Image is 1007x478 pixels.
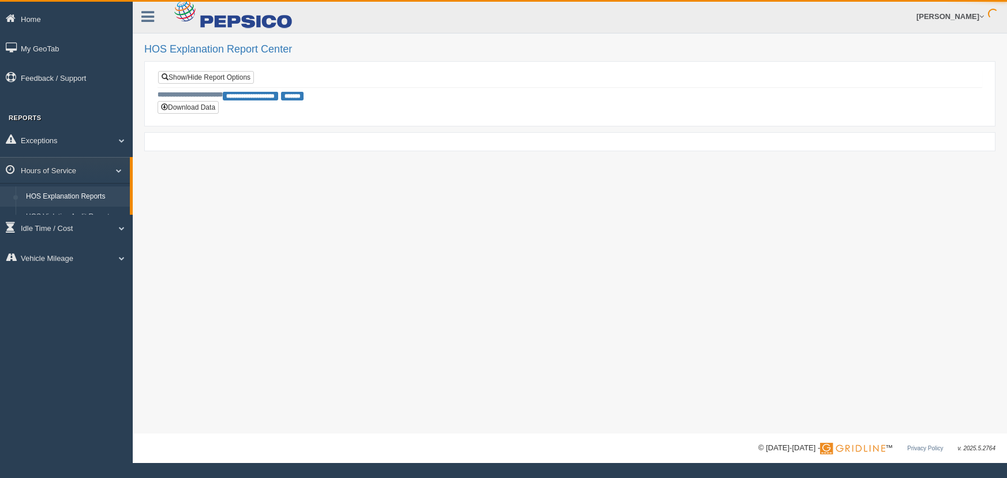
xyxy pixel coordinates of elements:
span: v. 2025.5.2764 [958,445,995,451]
a: HOS Violation Audit Reports [21,207,130,227]
button: Download Data [158,101,219,114]
h2: HOS Explanation Report Center [144,44,995,55]
a: Privacy Policy [907,445,943,451]
div: © [DATE]-[DATE] - ™ [758,442,995,454]
a: Show/Hide Report Options [158,71,254,84]
a: HOS Explanation Reports [21,186,130,207]
img: Gridline [820,443,885,454]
